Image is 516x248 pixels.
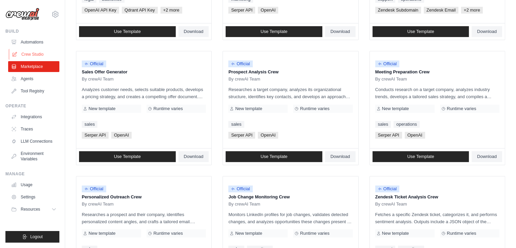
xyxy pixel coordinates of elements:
[300,231,329,236] span: Runtime varies
[235,231,262,236] span: New template
[394,121,420,128] a: operations
[111,132,132,139] span: OpenAI
[8,73,59,84] a: Agents
[228,76,260,82] span: By crewAI Team
[382,106,409,111] span: New template
[82,132,109,139] span: Serper API
[122,7,158,14] span: Qdrant API Key
[228,185,253,192] span: Official
[184,29,204,34] span: Download
[228,69,352,75] p: Prospect Analysis Crew
[325,26,356,37] a: Download
[82,7,119,14] span: OpenAI API Key
[228,86,352,100] p: Researches a target company, analyzes its organizational structure, identifies key contacts, and ...
[226,151,322,162] a: Use Template
[258,132,278,139] span: OpenAI
[447,231,476,236] span: Runtime varies
[82,201,114,207] span: By crewAI Team
[375,60,400,67] span: Official
[461,7,483,14] span: +2 more
[8,136,59,147] a: LLM Connections
[228,194,352,200] p: Job Change Monitoring Crew
[330,29,350,34] span: Download
[375,76,407,82] span: By crewAI Team
[21,207,40,212] span: Resources
[325,151,356,162] a: Download
[228,201,260,207] span: By crewAI Team
[375,194,499,200] p: Zendesk Ticket Analysis Crew
[178,151,209,162] a: Download
[407,154,434,159] span: Use Template
[372,151,469,162] a: Use Template
[258,7,278,14] span: OpenAI
[424,7,458,14] span: Zendesk Email
[261,29,287,34] span: Use Template
[375,132,402,139] span: Serper API
[407,29,434,34] span: Use Template
[226,26,322,37] a: Use Template
[330,154,350,159] span: Download
[79,151,176,162] a: Use Template
[375,69,499,75] p: Meeting Preparation Crew
[82,69,206,75] p: Sales Offer Generator
[153,231,183,236] span: Runtime varies
[82,194,206,200] p: Personalized Outreach Crew
[114,29,141,34] span: Use Template
[8,111,59,122] a: Integrations
[228,7,255,14] span: Serper API
[228,211,352,225] p: Monitors LinkedIn profiles for job changes, validates detected changes, and analyzes opportunitie...
[375,201,407,207] span: By crewAI Team
[375,7,421,14] span: Zendesk Subdomain
[8,179,59,190] a: Usage
[477,29,497,34] span: Download
[375,185,400,192] span: Official
[477,154,497,159] span: Download
[153,106,183,111] span: Runtime varies
[405,132,425,139] span: OpenAI
[235,106,262,111] span: New template
[8,204,59,215] button: Resources
[372,26,469,37] a: Use Template
[82,185,106,192] span: Official
[8,148,59,164] a: Environment Variables
[5,29,59,34] div: Build
[375,86,499,100] p: Conducts research on a target company, analyzes industry trends, develops a tailored sales strate...
[228,60,253,67] span: Official
[447,106,476,111] span: Runtime varies
[472,26,502,37] a: Download
[382,231,409,236] span: New template
[8,192,59,202] a: Settings
[375,121,391,128] a: sales
[300,106,329,111] span: Runtime varies
[261,154,287,159] span: Use Template
[178,26,209,37] a: Download
[82,121,97,128] a: sales
[8,61,59,72] a: Marketplace
[8,86,59,96] a: Tool Registry
[30,234,43,240] span: Logout
[9,49,60,60] a: Crew Studio
[82,76,114,82] span: By crewAI Team
[5,103,59,109] div: Operate
[82,211,206,225] p: Researches a prospect and their company, identifies personalized content angles, and crafts a tai...
[5,171,59,177] div: Manage
[472,151,502,162] a: Download
[8,37,59,48] a: Automations
[5,231,59,243] button: Logout
[228,121,244,128] a: sales
[89,106,115,111] span: New template
[5,8,39,21] img: Logo
[114,154,141,159] span: Use Template
[8,124,59,135] a: Traces
[89,231,115,236] span: New template
[228,132,255,139] span: Serper API
[375,211,499,225] p: Fetches a specific Zendesk ticket, categorizes it, and performs sentiment analysis. Outputs inclu...
[160,7,182,14] span: +2 more
[184,154,204,159] span: Download
[79,26,176,37] a: Use Template
[82,86,206,100] p: Analyzes customer needs, selects suitable products, develops a pricing strategy, and creates a co...
[82,60,106,67] span: Official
